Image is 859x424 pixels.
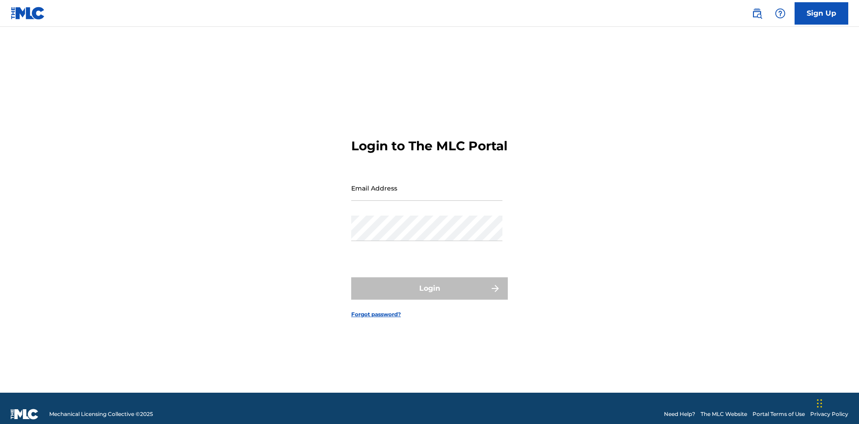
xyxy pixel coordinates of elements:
a: Public Search [748,4,766,22]
iframe: Chat Widget [814,381,859,424]
a: Portal Terms of Use [753,410,805,418]
span: Mechanical Licensing Collective © 2025 [49,410,153,418]
img: logo [11,409,38,420]
img: search [752,8,762,19]
img: help [775,8,786,19]
a: Forgot password? [351,310,401,318]
a: Sign Up [795,2,848,25]
a: Privacy Policy [810,410,848,418]
a: The MLC Website [701,410,747,418]
div: Help [771,4,789,22]
img: MLC Logo [11,7,45,20]
h3: Login to The MLC Portal [351,138,507,154]
div: Drag [817,390,822,417]
a: Need Help? [664,410,695,418]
